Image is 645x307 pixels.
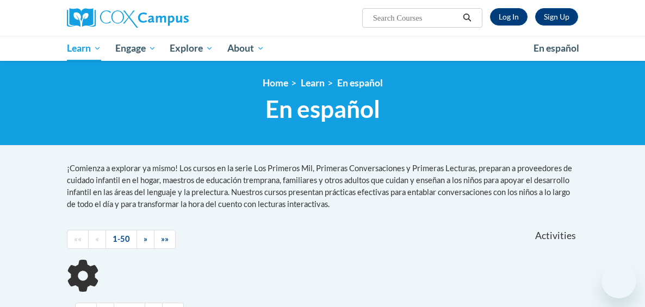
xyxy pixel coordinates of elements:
a: Engage [108,36,163,61]
a: En español [526,37,586,60]
a: Log In [490,8,528,26]
iframe: Button to launch messaging window [601,264,636,298]
span: En español [265,95,380,123]
span: Activities [535,230,576,242]
a: En español [337,77,383,89]
button: Search [459,11,475,24]
span: » [144,234,147,243]
span: «« [74,234,82,243]
a: About [220,36,271,61]
div: Main menu [59,36,586,61]
a: Explore [163,36,220,61]
a: 1-50 [106,230,137,249]
a: End [154,230,176,249]
a: Next [137,230,154,249]
span: « [95,234,99,243]
span: »» [161,234,169,243]
a: Home [263,77,288,89]
a: Learn [60,36,108,61]
a: Cox Campus [67,8,226,28]
span: Explore [170,42,213,55]
a: Previous [88,230,106,249]
p: ¡Comienza a explorar ya mismo! Los cursos en la serie Los Primeros Mil, Primeras Conversaciones y... [67,162,578,210]
a: Register [535,8,578,26]
span: En español [534,42,579,54]
a: Begining [67,230,89,249]
a: Learn [301,77,325,89]
span: About [227,42,264,55]
input: Search Courses [372,11,459,24]
span: Engage [115,42,156,55]
img: Cox Campus [67,8,189,28]
span: Learn [67,42,101,55]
